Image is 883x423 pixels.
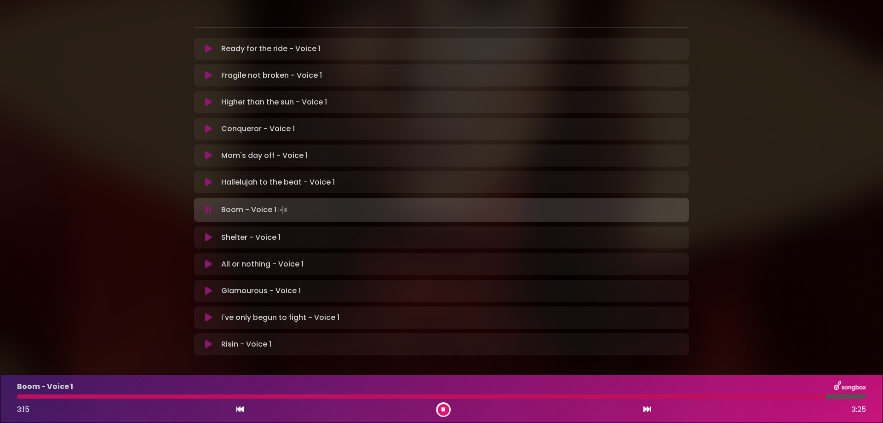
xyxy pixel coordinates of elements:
[221,312,339,323] p: I've only begun to fight - Voice 1
[221,70,322,81] p: Fragile not broken - Voice 1
[221,97,327,108] p: Higher than the sun - Voice 1
[834,381,866,393] img: songbox-logo-white.png
[221,285,301,296] p: Glamourous - Voice 1
[221,203,289,216] p: Boom - Voice 1
[221,150,308,161] p: Mom's day off - Voice 1
[221,339,271,350] p: Risin - Voice 1
[221,232,281,243] p: Shelter - Voice 1
[221,177,335,188] p: Hallelujah to the beat - Voice 1
[276,203,289,216] img: waveform4.gif
[221,43,321,54] p: Ready for the ride - Voice 1
[221,259,304,270] p: All or nothing - Voice 1
[221,123,295,134] p: Conqueror - Voice 1
[17,381,73,392] p: Boom - Voice 1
